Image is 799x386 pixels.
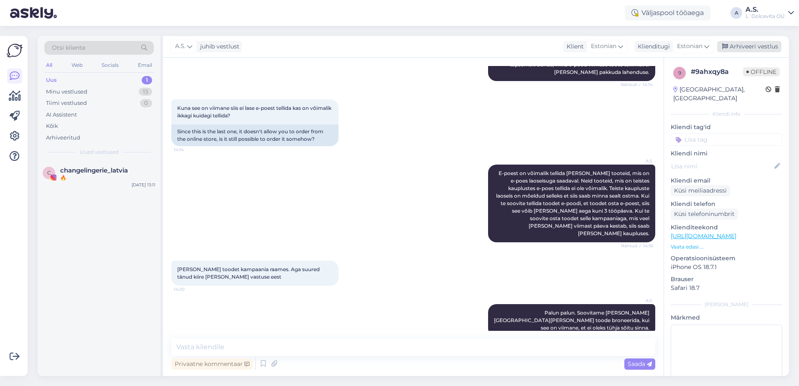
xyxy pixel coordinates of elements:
[563,42,584,51] div: Klient
[46,134,80,142] div: Arhiveeritud
[60,174,155,182] div: 🔥
[496,170,651,236] span: E-poest on võimalik tellida [PERSON_NAME] tooteid, mis on e-poes laoseisuga saadaval. Neid tootei...
[625,5,710,20] div: Väljaspool tööaega
[621,243,653,249] span: Nähtud ✓ 14:18
[671,275,782,284] p: Brauser
[621,158,653,164] span: A.S.
[171,124,338,146] div: Since this is the last one, it doesn't allow you to order from the online store, is it still poss...
[671,263,782,272] p: iPhone OS 18.7.1
[44,60,54,71] div: All
[46,88,87,96] div: Minu vestlused
[717,41,781,52] div: Arhiveeri vestlus
[671,162,773,171] input: Lisa nimi
[746,6,794,20] a: A.S.L´Dolcevita OÜ
[671,185,730,196] div: Küsi meiliaadressi
[46,111,77,119] div: AI Assistent
[673,85,766,103] div: [GEOGRAPHIC_DATA], [GEOGRAPHIC_DATA]
[628,360,652,368] span: Saada
[671,313,782,322] p: Märkmed
[46,122,58,130] div: Kõik
[140,99,152,107] div: 0
[671,133,782,146] input: Lisa tag
[730,7,742,19] div: A
[746,6,785,13] div: A.S.
[671,123,782,132] p: Kliendi tag'id
[671,200,782,208] p: Kliendi telefon
[671,243,782,251] p: Vaata edasi ...
[171,358,253,370] div: Privaatne kommentaar
[591,42,616,51] span: Estonian
[177,266,321,280] span: [PERSON_NAME] toodet kampaania raames. Aga suured tänud kiire [PERSON_NAME] vastuse eest
[80,148,119,156] span: Uued vestlused
[743,67,780,76] span: Offline
[142,76,152,84] div: 1
[132,182,155,188] div: [DATE] 13:11
[7,43,23,58] img: Askly Logo
[52,43,85,52] span: Otsi kliente
[671,301,782,308] div: [PERSON_NAME]
[139,88,152,96] div: 13
[691,67,743,77] div: # 9ahxqy8a
[634,42,670,51] div: Klienditugi
[197,42,239,51] div: juhib vestlust
[174,286,205,292] span: 14:20
[70,60,84,71] div: Web
[671,254,782,263] p: Operatsioonisüsteem
[46,99,87,107] div: Tiimi vestlused
[621,81,653,88] span: Nähtud ✓ 14:14
[671,176,782,185] p: Kliendi email
[494,310,651,331] span: Palun palun. Soovitame [PERSON_NAME][GEOGRAPHIC_DATA][PERSON_NAME] toode broneerida, kui see on v...
[671,232,736,240] a: [URL][DOMAIN_NAME]
[621,297,653,304] span: A.S.
[678,70,681,76] span: 9
[47,170,51,176] span: c
[671,208,738,220] div: Küsi telefoninumbrit
[671,149,782,158] p: Kliendi nimi
[746,13,785,20] div: L´Dolcevita OÜ
[136,60,154,71] div: Email
[46,76,57,84] div: Uus
[175,42,186,51] span: A.S.
[60,167,128,174] span: changelingerie_latvia
[174,147,205,153] span: 14:14
[671,110,782,118] div: Kliendi info
[677,42,702,51] span: Estonian
[671,223,782,232] p: Klienditeekond
[177,105,333,119] span: Kuna see on viimane siis ei lase e-poest tellida kas on võimalik ikkagi kuidagi tellida?
[671,284,782,292] p: Safari 18.7
[100,60,120,71] div: Socials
